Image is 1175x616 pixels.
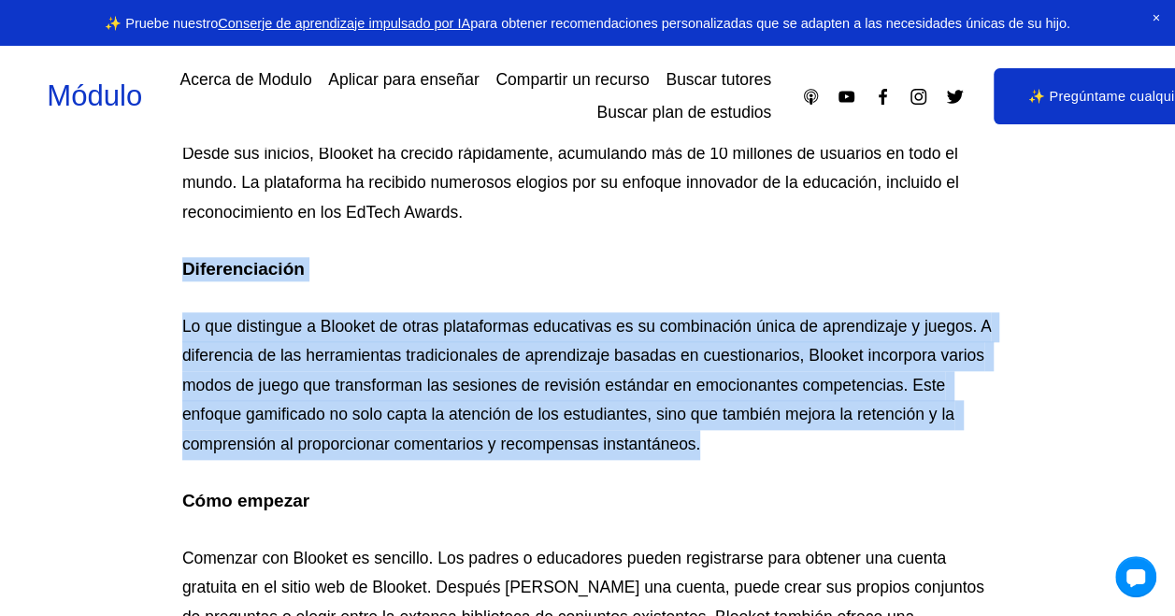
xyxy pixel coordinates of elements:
a: Módulo [47,79,142,112]
strong: Cómo empezar [182,491,309,510]
a: Aplicar para enseñar [328,64,479,96]
a: Facebook [873,87,893,107]
a: Apple Podcasts [801,87,821,107]
strong: Diferenciación [182,259,305,279]
a: YouTube [837,87,856,107]
p: Lo que distingue a Blooket de otras plataformas educativas es su combinación única de aprendizaje... [182,312,993,460]
a: Buscar tutores [666,64,771,96]
a: Buscar plan de estudios [596,96,771,129]
a: Instagram [909,87,928,107]
a: Acerca de Modulo [180,64,312,96]
a: Twitter [945,87,965,107]
a: Compartir un recurso [495,64,649,96]
a: Conserje de aprendizaje impulsado por IA [218,16,470,31]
